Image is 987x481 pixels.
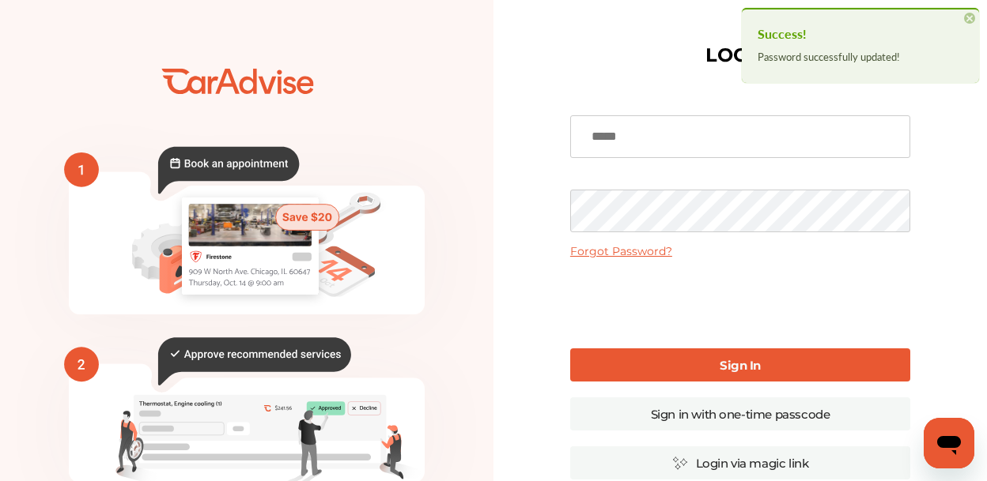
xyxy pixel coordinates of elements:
[620,271,860,333] iframe: reCAPTCHA
[570,244,672,258] a: Forgot Password?
[570,397,910,430] a: Sign in with one-time passcode
[924,418,974,468] iframe: Button to launch messaging window
[570,348,910,381] a: Sign In
[964,13,975,24] span: ×
[570,446,910,479] a: Login via magic link
[758,47,963,67] div: Password successfully updated!
[758,21,963,47] h4: Success!
[720,358,761,373] b: Sign In
[672,456,688,471] img: magic_icon.32c66aac.svg
[705,47,775,63] h1: LOG IN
